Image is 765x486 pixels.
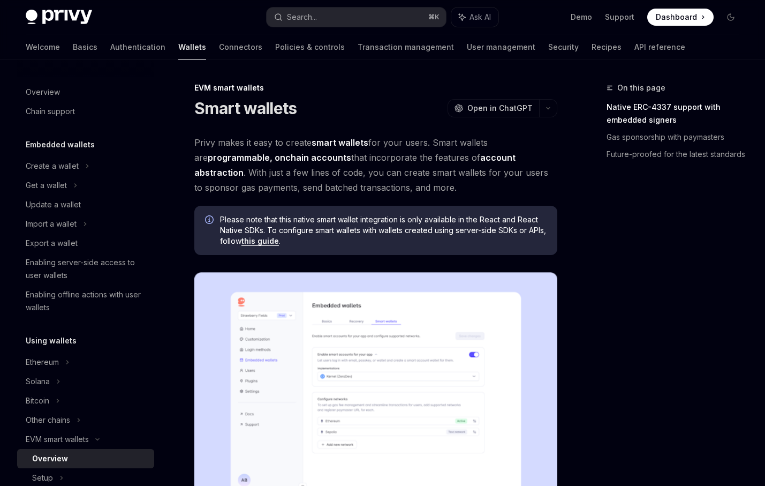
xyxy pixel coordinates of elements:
[26,334,77,347] h5: Using wallets
[26,414,70,427] div: Other chains
[26,375,50,388] div: Solana
[110,34,165,60] a: Authentication
[634,34,685,60] a: API reference
[26,86,60,99] div: Overview
[17,449,154,468] a: Overview
[26,105,75,118] div: Chain support
[26,256,148,282] div: Enabling server-side access to user wallets
[26,138,95,151] h5: Embedded wallets
[17,102,154,121] a: Chain support
[73,34,97,60] a: Basics
[17,285,154,317] a: Enabling offline actions with user wallets
[26,356,59,369] div: Ethereum
[607,99,748,129] a: Native ERC-4337 support with embedded signers
[205,215,216,226] svg: Info
[26,198,81,211] div: Update a wallet
[448,99,539,117] button: Open in ChatGPT
[607,129,748,146] a: Gas sponsorship with paymasters
[469,12,491,23] span: Ask AI
[26,160,79,173] div: Create a wallet
[605,12,634,23] a: Support
[26,237,78,250] div: Export a wallet
[428,13,440,21] span: ⌘ K
[26,10,92,25] img: dark logo
[208,152,351,163] strong: programmable, onchain accounts
[32,452,68,465] div: Overview
[617,81,665,94] span: On this page
[451,8,498,27] button: Ask AI
[194,99,297,118] h1: Smart wallets
[26,179,67,192] div: Get a wallet
[656,12,697,23] span: Dashboard
[358,34,454,60] a: Transaction management
[287,11,317,24] div: Search...
[17,253,154,285] a: Enabling server-side access to user wallets
[26,34,60,60] a: Welcome
[220,214,547,246] span: Please note that this native smart wallet integration is only available in the React and React Na...
[219,34,262,60] a: Connectors
[17,195,154,214] a: Update a wallet
[17,234,154,253] a: Export a wallet
[32,472,53,484] div: Setup
[722,9,739,26] button: Toggle dark mode
[26,433,89,446] div: EVM smart wallets
[26,218,77,230] div: Import a wallet
[26,394,49,407] div: Bitcoin
[178,34,206,60] a: Wallets
[267,8,446,27] button: Search...⌘K
[312,137,368,148] strong: smart wallets
[592,34,622,60] a: Recipes
[571,12,592,23] a: Demo
[467,34,535,60] a: User management
[194,83,557,93] div: EVM smart wallets
[194,135,557,195] span: Privy makes it easy to create for your users. Smart wallets are that incorporate the features of ...
[17,83,154,102] a: Overview
[548,34,579,60] a: Security
[241,236,279,246] a: this guide
[275,34,345,60] a: Policies & controls
[647,9,714,26] a: Dashboard
[607,146,748,163] a: Future-proofed for the latest standards
[26,288,148,314] div: Enabling offline actions with user wallets
[467,103,533,114] span: Open in ChatGPT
